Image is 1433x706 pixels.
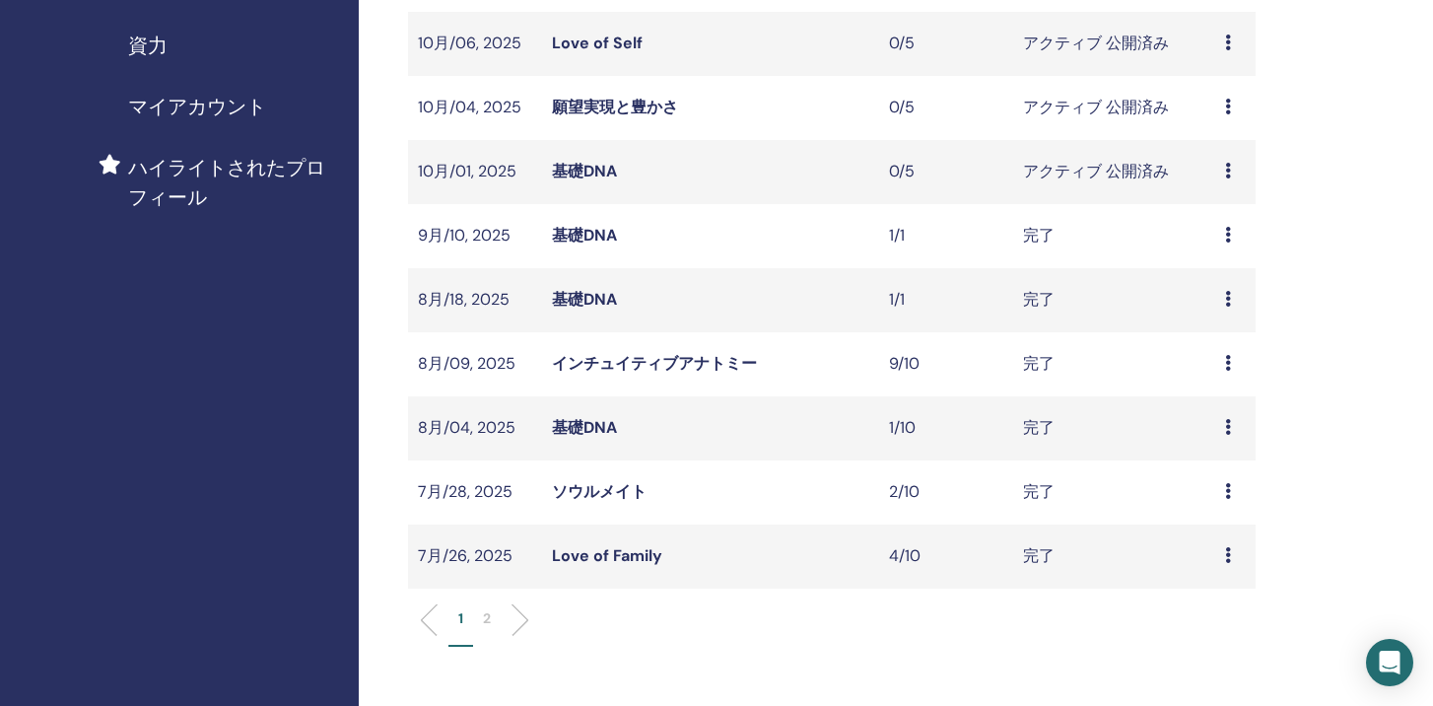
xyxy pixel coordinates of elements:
a: 願望実現と豊かさ [552,97,678,117]
span: マイアカウント [128,92,266,121]
td: 0/5 [879,12,1014,76]
td: 9月/10, 2025 [408,204,543,268]
td: 1/1 [879,268,1014,332]
td: 1/10 [879,396,1014,460]
td: 8月/18, 2025 [408,268,543,332]
td: 完了 [1013,268,1215,332]
td: アクティブ 公開済み [1013,140,1215,204]
a: Love of Self [552,33,643,53]
a: Love of Family [552,545,662,566]
td: 完了 [1013,460,1215,525]
td: 1/1 [879,204,1014,268]
td: 10月/06, 2025 [408,12,543,76]
td: 9/10 [879,332,1014,396]
td: アクティブ 公開済み [1013,12,1215,76]
div: Open Intercom Messenger [1366,639,1413,686]
td: 完了 [1013,396,1215,460]
td: 完了 [1013,525,1215,589]
p: 2 [483,608,491,629]
td: 0/5 [879,140,1014,204]
td: 4/10 [879,525,1014,589]
a: 基礎DNA [552,225,617,246]
td: 0/5 [879,76,1014,140]
a: 基礎DNA [552,417,617,438]
td: 7月/26, 2025 [408,525,543,589]
td: 完了 [1013,332,1215,396]
a: 基礎DNA [552,161,617,181]
td: 10月/01, 2025 [408,140,543,204]
a: インチュイティブアナトミー [552,353,757,374]
p: 1 [458,608,463,629]
td: 完了 [1013,204,1215,268]
td: 7月/28, 2025 [408,460,543,525]
span: 資力 [128,31,168,60]
td: アクティブ 公開済み [1013,76,1215,140]
td: 10月/04, 2025 [408,76,543,140]
td: 8月/04, 2025 [408,396,543,460]
a: ソウルメイト [552,481,647,502]
a: 基礎DNA [552,289,617,310]
td: 2/10 [879,460,1014,525]
span: ハイライトされたプロフィール [128,153,343,212]
td: 8月/09, 2025 [408,332,543,396]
